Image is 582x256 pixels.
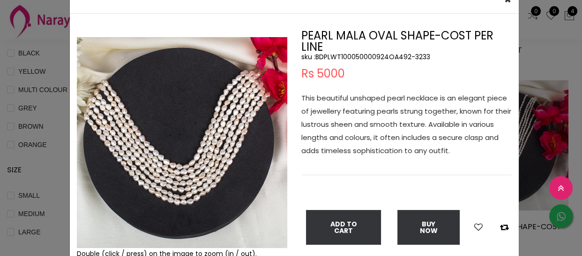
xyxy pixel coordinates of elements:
h5: sku : BDPLWT100050000924OA492-3233 [301,53,512,61]
button: Buy Now [397,210,460,245]
span: Rs 5000 [301,68,345,79]
button: Add to wishlist [471,221,485,233]
button: Add To Cart [306,210,381,245]
button: Add to compare [497,221,512,233]
img: Example [77,37,287,248]
h2: PEARL MALA OVAL SHAPE-COST PER LINE [301,30,512,53]
p: This beautiful unshaped pearl necklace is an elegant piece of jewellery featuring pearls strung t... [301,92,512,157]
